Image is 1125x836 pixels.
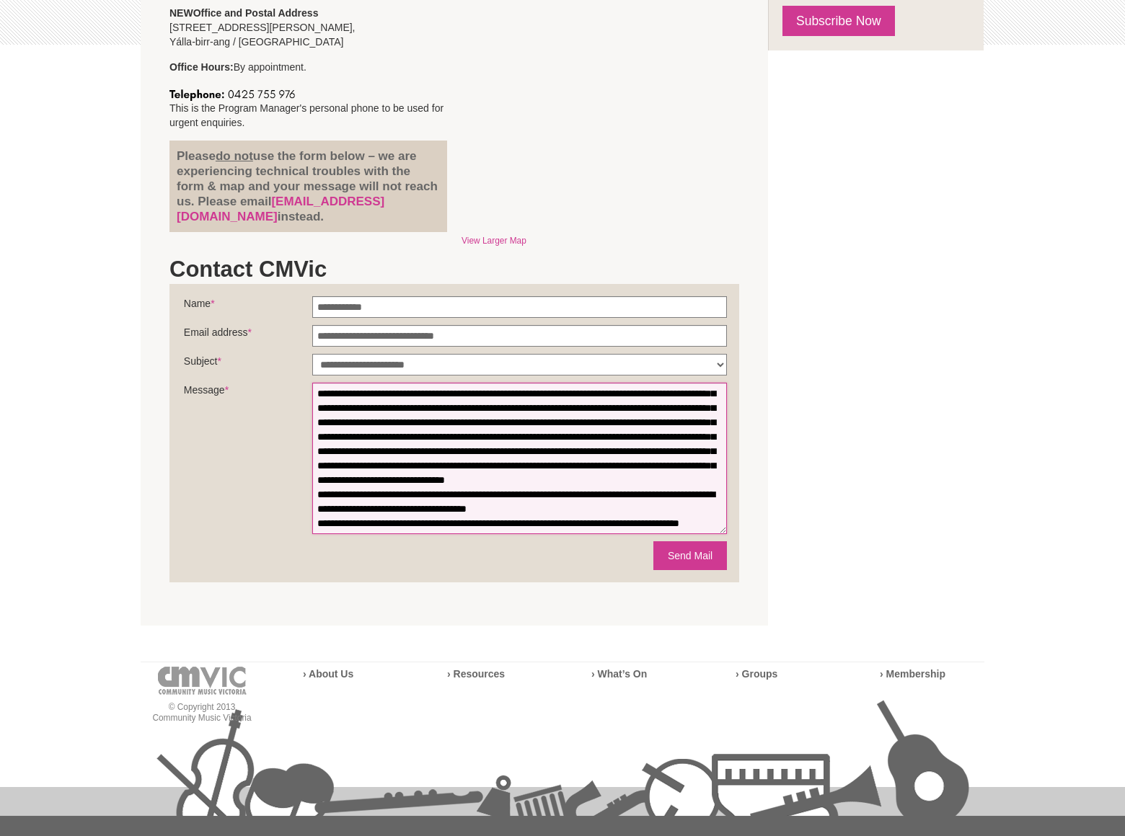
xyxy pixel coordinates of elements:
[169,60,447,74] p: By appointment.
[184,325,312,347] label: Email address
[158,667,247,695] img: cmvic-logo-footer.png
[184,296,312,318] label: Name
[303,668,353,680] a: › About Us
[169,7,318,19] strong: NEW Office and Postal Address
[653,541,727,570] button: Send Mail
[216,149,253,163] u: do not
[177,148,440,224] h4: Please use the form below – we are experiencing technical troubles with the form & map and your m...
[782,6,895,36] a: Subscribe Now
[169,6,447,49] p: [STREET_ADDRESS][PERSON_NAME], Yálla-birr-ang / [GEOGRAPHIC_DATA]
[184,383,312,404] label: Message
[880,668,945,680] a: › Membership
[169,85,447,130] p: This is the Program Manager's personal phone to be used for urgent enquiries.
[447,668,505,680] a: › Resources
[141,702,263,724] p: © Copyright 2013 Community Music Victoria
[169,61,234,73] strong: Office Hours:
[177,195,384,223] a: [EMAIL_ADDRESS][DOMAIN_NAME]
[169,255,739,284] h1: Contact CMVic
[462,236,526,246] a: View Larger Map
[591,668,647,680] a: › What’s On
[184,354,312,375] label: Subject
[736,668,777,680] a: › Groups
